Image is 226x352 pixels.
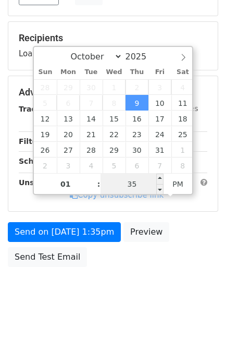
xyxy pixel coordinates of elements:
span: November 6, 2025 [125,157,148,173]
span: October 10, 2025 [148,95,171,111]
span: November 4, 2025 [80,157,103,173]
span: Tue [80,69,103,76]
span: October 28, 2025 [80,142,103,157]
span: October 6, 2025 [57,95,80,111]
span: November 7, 2025 [148,157,171,173]
span: October 11, 2025 [171,95,194,111]
span: October 8, 2025 [103,95,125,111]
span: October 13, 2025 [57,111,80,126]
span: October 20, 2025 [57,126,80,142]
span: October 22, 2025 [103,126,125,142]
strong: Unsubscribe [19,178,70,187]
strong: Tracking [19,105,54,113]
span: October 16, 2025 [125,111,148,126]
span: October 24, 2025 [148,126,171,142]
span: October 7, 2025 [80,95,103,111]
span: November 2, 2025 [34,157,57,173]
span: October 17, 2025 [148,111,171,126]
span: Mon [57,69,80,76]
span: November 3, 2025 [57,157,80,173]
span: October 12, 2025 [34,111,57,126]
span: October 31, 2025 [148,142,171,157]
span: October 25, 2025 [171,126,194,142]
span: October 23, 2025 [125,126,148,142]
span: October 21, 2025 [80,126,103,142]
input: Minute [101,174,164,195]
span: Click to toggle [164,174,192,195]
a: Send Test Email [8,247,87,267]
div: Loading... [19,32,207,59]
h5: Advanced [19,87,207,98]
strong: Schedule [19,157,56,165]
span: October 3, 2025 [148,79,171,95]
strong: Filters [19,137,45,145]
span: October 2, 2025 [125,79,148,95]
a: Copy unsubscribe link [70,190,164,200]
h5: Recipients [19,32,207,44]
span: November 5, 2025 [103,157,125,173]
span: October 30, 2025 [125,142,148,157]
span: October 18, 2025 [171,111,194,126]
span: Sun [34,69,57,76]
iframe: Chat Widget [174,302,226,352]
a: Send on [DATE] 1:35pm [8,222,121,242]
span: October 9, 2025 [125,95,148,111]
a: Preview [123,222,169,242]
span: Wed [103,69,125,76]
span: October 19, 2025 [34,126,57,142]
span: October 26, 2025 [34,142,57,157]
span: October 27, 2025 [57,142,80,157]
span: October 14, 2025 [80,111,103,126]
span: October 1, 2025 [103,79,125,95]
input: Year [122,52,160,62]
span: November 8, 2025 [171,157,194,173]
span: October 15, 2025 [103,111,125,126]
input: Hour [34,174,97,195]
span: September 30, 2025 [80,79,103,95]
span: November 1, 2025 [171,142,194,157]
span: : [97,174,101,195]
span: Thu [125,69,148,76]
span: September 28, 2025 [34,79,57,95]
span: October 5, 2025 [34,95,57,111]
span: October 29, 2025 [103,142,125,157]
span: Fri [148,69,171,76]
span: September 29, 2025 [57,79,80,95]
span: October 4, 2025 [171,79,194,95]
span: Sat [171,69,194,76]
